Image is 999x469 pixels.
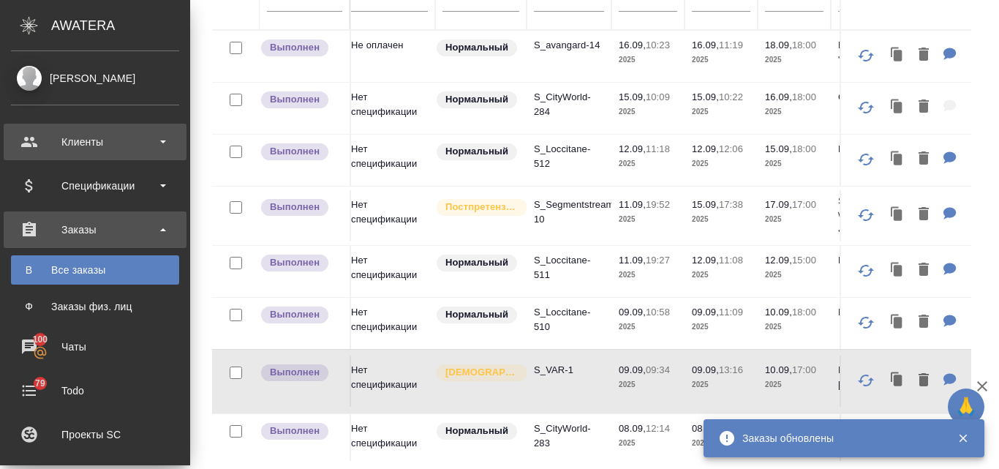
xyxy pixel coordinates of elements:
div: Выставляет ПМ после сдачи и проведения начислений. Последний этап для ПМа [260,142,342,162]
span: 100 [24,332,57,347]
button: Удалить [911,144,936,174]
p: Нормальный [445,255,508,270]
p: 2025 [765,268,823,282]
button: Обновить [848,198,883,233]
p: 2025 [692,105,750,119]
button: Обновить [848,305,883,340]
p: 2025 [692,53,750,67]
div: AWATERA [51,11,190,40]
p: 18:00 [792,40,816,50]
td: Нет спецификации [344,135,435,186]
p: 15.09, [692,199,719,210]
button: Клонировать [883,200,911,230]
p: Нормальный [445,92,508,107]
p: 12.09, [692,255,719,266]
td: Нет спецификации [344,414,435,465]
p: 2025 [619,268,677,282]
p: 12.09, [765,255,792,266]
p: 09.09, [692,364,719,375]
p: Нормальный [445,307,508,322]
p: ИП [PERSON_NAME] [838,363,908,392]
button: Удалить [911,366,936,396]
p: 10.09, [765,364,792,375]
p: 2025 [619,378,677,392]
p: 2025 [692,378,750,392]
p: Выполнен [270,92,320,107]
p: 11:18 [646,143,670,154]
div: Выставляет ПМ после сдачи и проведения начислений. Последний этап для ПМа [260,363,342,383]
p: 10:22 [719,91,743,102]
button: Обновить [848,253,883,288]
button: Клонировать [883,366,911,396]
p: Выполнен [270,424,320,438]
button: Обновить [848,142,883,177]
button: Клонировать [883,40,911,70]
p: 2025 [692,268,750,282]
div: Заказы обновлены [742,431,935,446]
td: Не оплачен [344,31,435,82]
p: Выполнен [270,144,320,159]
p: 2025 [765,105,823,119]
p: L'OCCITANE [838,253,908,268]
button: Клонировать [883,255,911,285]
div: Статус по умолчанию для стандартных заказов [435,90,519,110]
div: [PERSON_NAME] [11,70,179,86]
p: 2025 [692,320,750,334]
p: 2025 [619,436,677,451]
p: Выполнен [270,255,320,270]
p: Нормальный [445,144,508,159]
div: Выставляет ПМ после сдачи и проведения начислений. Последний этап для ПМа [260,305,342,325]
p: [DEMOGRAPHIC_DATA] [445,365,519,380]
p: 11.09, [619,255,646,266]
p: 17:00 [792,199,816,210]
p: City World [838,90,908,105]
p: 2025 [619,157,677,171]
a: Проекты SC [4,416,186,453]
div: Проекты SC [11,424,179,446]
p: S_CityWorld-283 [534,421,604,451]
p: 2025 [765,157,823,171]
p: 11:19 [719,40,743,50]
p: 12.09, [692,143,719,154]
p: Выполнен [270,307,320,322]
p: 2025 [692,436,750,451]
td: Нет спецификации [344,356,435,407]
div: Все заказы [18,263,172,277]
a: 100Чаты [4,329,186,365]
p: 10:23 [646,40,670,50]
a: ВВсе заказы [11,255,179,285]
p: 15.09, [765,143,792,154]
p: 09.09, [619,364,646,375]
div: Спецификации [11,175,179,197]
p: 17:38 [719,199,743,210]
button: Закрыть [948,432,978,445]
p: L'OCCITANE [838,305,908,320]
p: S_avangard-14 [534,38,604,53]
p: 2025 [692,157,750,171]
p: 2025 [692,212,750,227]
p: 09.09, [692,307,719,318]
p: 18.09, [765,40,792,50]
a: 79Todo [4,372,186,409]
p: 19:27 [646,255,670,266]
div: Выставляет ПМ после сдачи и проведения начислений. Последний этап для ПМа [260,38,342,58]
td: Нет спецификации [344,246,435,297]
p: S_Loccitane-511 [534,253,604,282]
p: 16.09, [765,91,792,102]
div: Выставляет ПМ после сдачи и проведения начислений. Последний этап для ПМа [260,421,342,441]
p: 2025 [765,320,823,334]
div: Выставляет ПМ после сдачи и проведения начислений. Последний этап для ПМа [260,198,342,217]
p: Постпретензионный [445,200,519,214]
div: Статус по умолчанию для стандартных заказов [435,421,519,441]
p: 19:52 [646,199,670,210]
p: 2025 [765,212,823,227]
p: Выполнен [270,365,320,380]
p: 10:09 [646,91,670,102]
p: Выполнен [270,40,320,55]
p: Нормальный [445,40,508,55]
p: 08.09, [692,423,719,434]
button: Обновить [848,363,883,398]
p: 2025 [765,53,823,67]
p: 11:08 [719,255,743,266]
td: Нет спецификации [344,83,435,134]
